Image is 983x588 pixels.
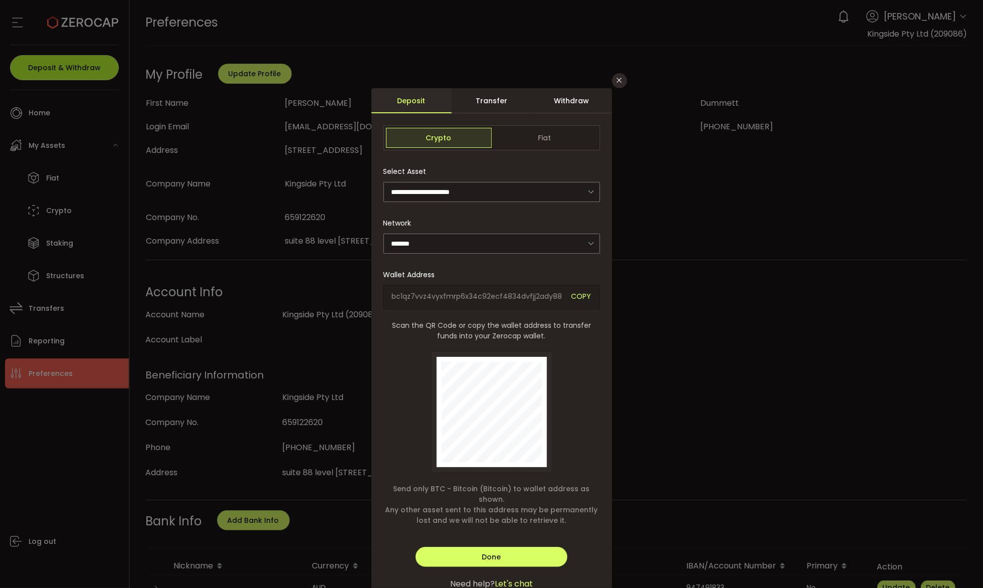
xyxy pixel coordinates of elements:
[383,484,600,505] span: Send only BTC - Bitcoin (Bitcoin) to wallet address as shown.
[383,218,418,228] label: Network
[452,88,532,113] div: Transfer
[482,552,501,562] span: Done
[392,291,564,303] span: bc1qz7vvz4vyxfmrp6x34c92ecf4834dvfjj2ady88
[371,88,452,113] div: Deposit
[416,547,567,567] button: Done
[383,166,433,176] label: Select Asset
[386,128,492,148] span: Crypto
[383,270,441,280] label: Wallet Address
[612,73,627,88] button: Close
[864,480,983,588] iframe: Chat Widget
[383,505,600,526] span: Any other asset sent to this address may be permanently lost and we will not be able to retrieve it.
[383,320,600,341] span: Scan the QR Code or copy the wallet address to transfer funds into your Zerocap wallet.
[532,88,612,113] div: Withdraw
[571,291,592,303] span: COPY
[492,128,598,148] span: Fiat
